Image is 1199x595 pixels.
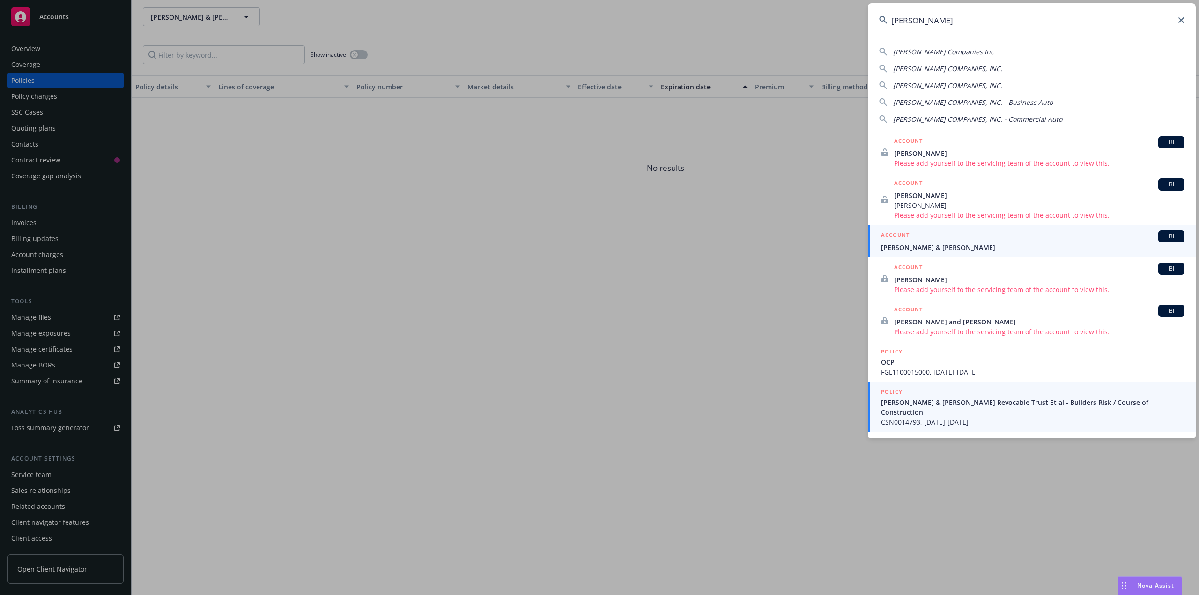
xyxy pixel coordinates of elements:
[881,387,903,397] h5: POLICY
[894,148,1184,158] span: [PERSON_NAME]
[894,305,923,316] h5: ACCOUNT
[893,115,1062,124] span: [PERSON_NAME] COMPANIES, INC. - Commercial Auto
[894,327,1184,337] span: Please add yourself to the servicing team of the account to view this.
[893,81,1002,90] span: [PERSON_NAME] COMPANIES, INC.
[893,64,1002,73] span: [PERSON_NAME] COMPANIES, INC.
[1162,138,1181,147] span: BI
[1162,232,1181,241] span: BI
[881,367,1184,377] span: FGL1100015000, [DATE]-[DATE]
[894,210,1184,220] span: Please add yourself to the servicing team of the account to view this.
[868,225,1196,257] a: ACCOUNTBI[PERSON_NAME] & [PERSON_NAME]
[881,357,1184,367] span: OCP
[868,3,1196,37] input: Search...
[1118,576,1182,595] button: Nova Assist
[881,242,1184,252] span: [PERSON_NAME] & [PERSON_NAME]
[894,285,1184,294] span: Please add yourself to the servicing team of the account to view this.
[868,173,1196,225] a: ACCOUNTBI[PERSON_NAME][PERSON_NAME]Please add yourself to the servicing team of the account to vi...
[894,263,923,274] h5: ACCOUNT
[893,98,1053,107] span: [PERSON_NAME] COMPANIES, INC. - Business Auto
[1162,264,1181,273] span: BI
[894,136,923,147] h5: ACCOUNT
[881,417,1184,427] span: CSN0014793, [DATE]-[DATE]
[868,382,1196,432] a: POLICY[PERSON_NAME] & [PERSON_NAME] Revocable Trust Et al - Builders Risk / Course of Constructio...
[881,397,1184,417] span: [PERSON_NAME] & [PERSON_NAME] Revocable Trust Et al - Builders Risk / Course of Construction
[881,230,910,242] h5: ACCOUNT
[868,131,1196,173] a: ACCOUNTBI[PERSON_NAME]Please add yourself to the servicing team of the account to view this.
[1162,180,1181,189] span: BI
[1137,581,1174,589] span: Nova Assist
[894,178,923,190] h5: ACCOUNT
[1162,307,1181,315] span: BI
[868,257,1196,300] a: ACCOUNTBI[PERSON_NAME]Please add yourself to the servicing team of the account to view this.
[894,158,1184,168] span: Please add yourself to the servicing team of the account to view this.
[894,275,1184,285] span: [PERSON_NAME]
[894,200,1184,210] span: [PERSON_NAME]
[868,300,1196,342] a: ACCOUNTBI[PERSON_NAME] and [PERSON_NAME]Please add yourself to the servicing team of the account ...
[893,47,994,56] span: [PERSON_NAME] Companies Inc
[868,342,1196,382] a: POLICYOCPFGL1100015000, [DATE]-[DATE]
[894,191,1184,200] span: [PERSON_NAME]
[881,347,903,356] h5: POLICY
[1118,577,1130,595] div: Drag to move
[894,317,1184,327] span: [PERSON_NAME] and [PERSON_NAME]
